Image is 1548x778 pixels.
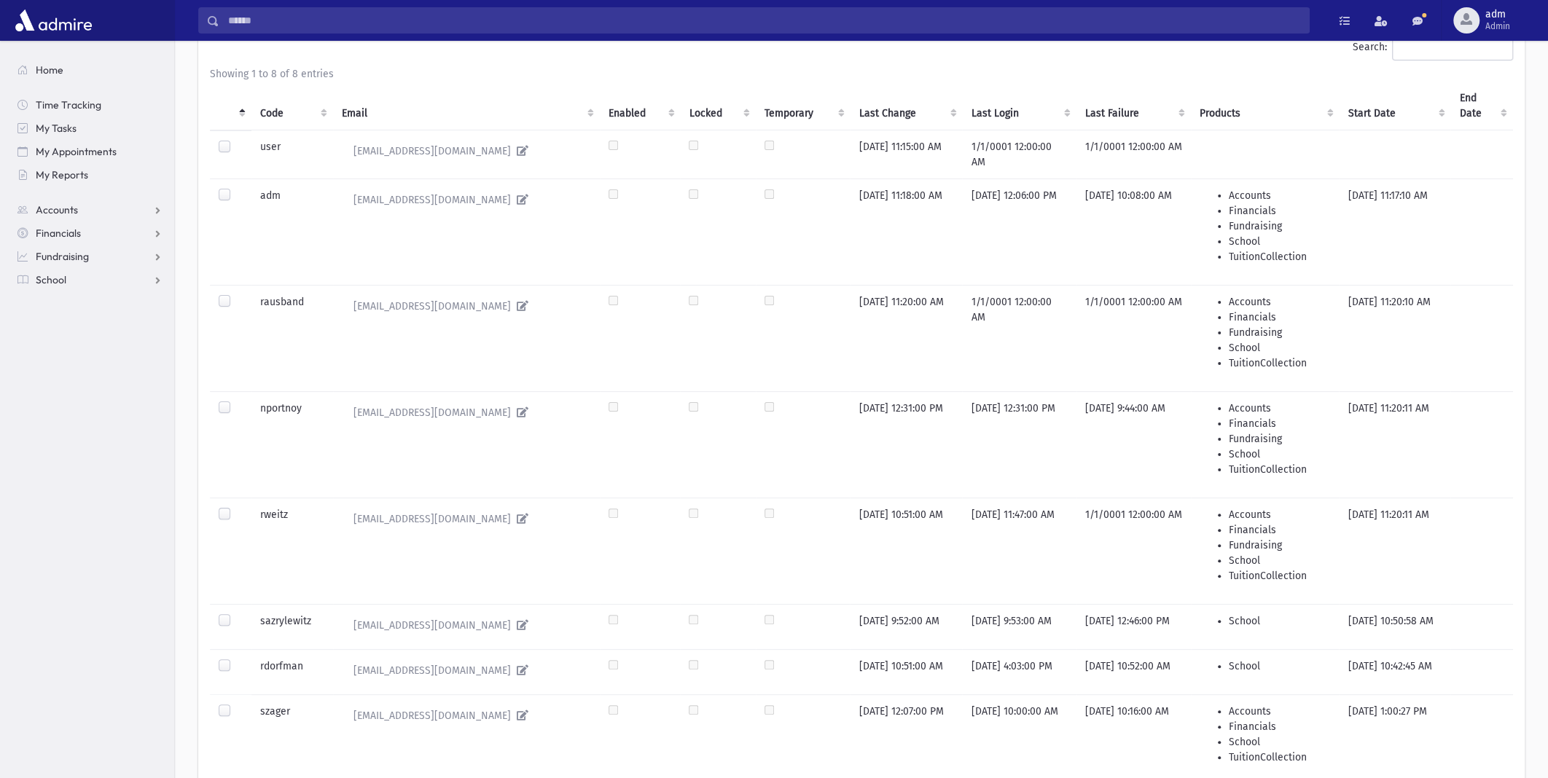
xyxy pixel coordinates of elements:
[1392,34,1513,60] input: Search:
[1076,498,1192,604] td: 1/1/0001 12:00:00 AM
[36,122,77,135] span: My Tasks
[1229,613,1330,629] li: School
[1229,659,1330,674] li: School
[1339,391,1450,498] td: [DATE] 11:20:11 AM
[1076,285,1192,391] td: 1/1/0001 12:00:00 AM
[1229,704,1330,719] li: Accounts
[1485,9,1510,20] span: adm
[1339,285,1450,391] td: [DATE] 11:20:10 AM
[1229,538,1330,553] li: Fundraising
[36,98,101,111] span: Time Tracking
[342,613,591,637] a: [EMAIL_ADDRESS][DOMAIN_NAME]
[600,82,681,130] th: Enabled : activate to sort column ascending
[6,58,174,82] a: Home
[1076,178,1192,285] td: [DATE] 10:08:00 AM
[1229,462,1330,477] li: TuitionCollection
[962,391,1076,498] td: [DATE] 12:31:00 PM
[1229,447,1330,462] li: School
[962,498,1076,604] td: [DATE] 11:47:00 AM
[251,649,333,694] td: rdorfman
[36,273,66,286] span: School
[36,168,88,181] span: My Reports
[6,140,174,163] a: My Appointments
[6,163,174,186] a: My Reports
[1229,355,1330,371] li: TuitionCollection
[1339,82,1450,130] th: Start Date : activate to sort column ascending
[850,498,962,604] td: [DATE] 10:51:00 AM
[210,66,1513,82] div: Showing 1 to 8 of 8 entries
[1076,130,1192,178] td: 1/1/0001 12:00:00 AM
[251,285,333,391] td: rausband
[333,82,600,130] th: Email : activate to sort column ascending
[1076,82,1192,130] th: Last Failure : activate to sort column ascending
[12,6,95,35] img: AdmirePro
[850,649,962,694] td: [DATE] 10:51:00 AM
[850,285,962,391] td: [DATE] 11:20:00 AM
[680,82,755,130] th: Locked : activate to sort column ascending
[36,145,117,158] span: My Appointments
[756,82,851,130] th: Temporary : activate to sort column ascending
[1229,203,1330,219] li: Financials
[251,130,333,178] td: user
[962,178,1076,285] td: [DATE] 12:06:00 PM
[6,268,174,291] a: School
[1339,498,1450,604] td: [DATE] 11:20:11 AM
[1229,431,1330,447] li: Fundraising
[1229,522,1330,538] li: Financials
[36,203,78,216] span: Accounts
[1229,325,1330,340] li: Fundraising
[342,507,591,531] a: [EMAIL_ADDRESS][DOMAIN_NAME]
[1339,604,1450,649] td: [DATE] 10:50:58 AM
[1229,249,1330,264] li: TuitionCollection
[36,63,63,76] span: Home
[1229,340,1330,355] li: School
[6,221,174,245] a: Financials
[962,82,1076,130] th: Last Login : activate to sort column ascending
[850,130,962,178] td: [DATE] 11:15:00 AM
[850,604,962,649] td: [DATE] 9:52:00 AM
[962,604,1076,649] td: [DATE] 9:53:00 AM
[1339,178,1450,285] td: [DATE] 11:17:10 AM
[1229,310,1330,325] li: Financials
[251,498,333,604] td: rweitz
[1450,82,1513,130] th: End Date : activate to sort column ascending
[1229,719,1330,734] li: Financials
[850,178,962,285] td: [DATE] 11:18:00 AM
[1229,188,1330,203] li: Accounts
[342,188,591,212] a: [EMAIL_ADDRESS][DOMAIN_NAME]
[962,649,1076,694] td: [DATE] 4:03:00 PM
[1229,507,1330,522] li: Accounts
[1076,604,1192,649] td: [DATE] 12:46:00 PM
[1229,234,1330,249] li: School
[251,178,333,285] td: adm
[251,82,333,130] th: Code : activate to sort column ascending
[342,401,591,425] a: [EMAIL_ADDRESS][DOMAIN_NAME]
[1191,82,1339,130] th: Products : activate to sort column ascending
[850,82,962,130] th: Last Change : activate to sort column ascending
[1353,34,1513,60] label: Search:
[36,227,81,240] span: Financials
[1339,649,1450,694] td: [DATE] 10:42:45 AM
[1229,553,1330,568] li: School
[1229,219,1330,234] li: Fundraising
[6,93,174,117] a: Time Tracking
[1485,20,1510,32] span: Admin
[1229,734,1330,750] li: School
[219,7,1309,34] input: Search
[1229,401,1330,416] li: Accounts
[210,82,251,130] th: : activate to sort column descending
[1076,391,1192,498] td: [DATE] 9:44:00 AM
[1229,294,1330,310] li: Accounts
[850,391,962,498] td: [DATE] 12:31:00 PM
[962,285,1076,391] td: 1/1/0001 12:00:00 AM
[342,659,591,683] a: [EMAIL_ADDRESS][DOMAIN_NAME]
[36,250,89,263] span: Fundraising
[342,294,591,318] a: [EMAIL_ADDRESS][DOMAIN_NAME]
[1229,750,1330,765] li: TuitionCollection
[6,117,174,140] a: My Tasks
[962,130,1076,178] td: 1/1/0001 12:00:00 AM
[342,704,591,728] a: [EMAIL_ADDRESS][DOMAIN_NAME]
[1229,416,1330,431] li: Financials
[1229,568,1330,583] li: TuitionCollection
[342,139,591,163] a: [EMAIL_ADDRESS][DOMAIN_NAME]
